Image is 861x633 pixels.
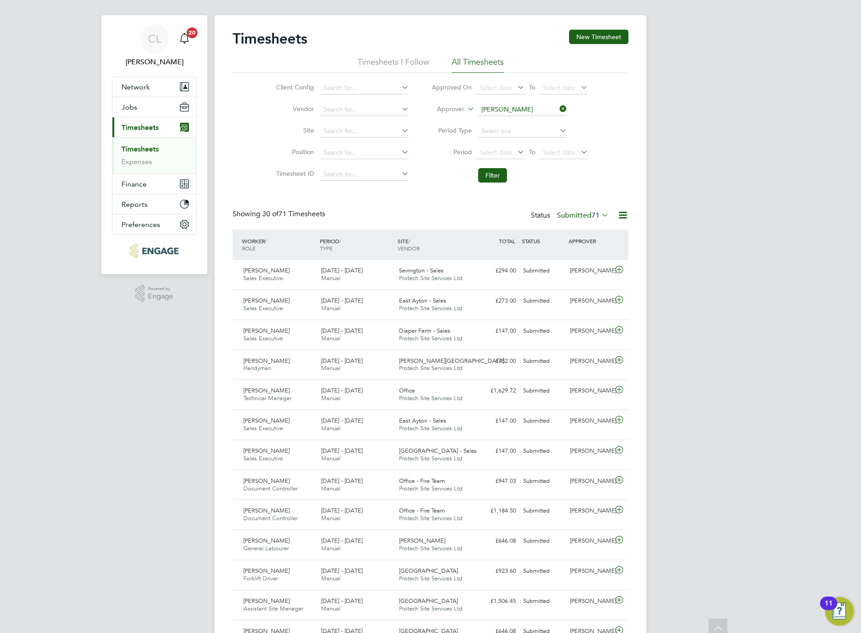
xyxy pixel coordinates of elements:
span: To [526,81,538,93]
span: 71 [592,211,600,220]
div: [PERSON_NAME] [566,474,613,489]
span: Sales Executive [243,304,283,312]
div: Showing [233,210,327,219]
a: Powered byEngage [135,285,174,302]
input: Search for... [478,103,567,116]
div: Submitted [520,294,566,308]
span: Select date [543,84,575,92]
span: Manual [321,364,341,372]
span: TOTAL [499,237,515,245]
li: Timesheets I Follow [358,57,429,73]
span: [PERSON_NAME] [243,357,290,365]
span: Manual [321,455,341,462]
span: Jobs [121,103,137,111]
div: Submitted [520,564,566,579]
div: [PERSON_NAME] [566,294,613,308]
a: Timesheets [121,145,159,153]
input: Search for... [320,168,409,181]
button: Jobs [112,97,196,117]
span: Protech Site Services Ltd [399,455,462,462]
span: [DATE] - [DATE] [321,447,363,455]
span: [PERSON_NAME] [243,297,290,304]
img: protechltd-logo-retina.png [130,244,178,258]
span: 71 Timesheets [262,210,325,218]
label: Period Type [431,126,472,134]
span: Protech Site Services Ltd [399,274,462,282]
div: WORKER [240,233,318,256]
label: Vendor [274,105,314,113]
button: Network [112,77,196,97]
span: Manual [321,514,341,522]
span: 30 of [262,210,278,218]
div: Submitted [520,444,566,459]
div: 11 [825,603,833,615]
span: Finance [121,180,147,188]
input: Search for... [320,147,409,159]
div: Submitted [520,324,566,339]
span: Protech Site Services Ltd [399,544,462,552]
span: / [339,237,341,245]
span: [PERSON_NAME] [243,477,290,485]
div: Timesheets [112,137,196,174]
input: Search for... [320,82,409,94]
button: Filter [478,168,507,183]
span: Document Controller [243,514,298,522]
div: £147.00 [473,444,520,459]
div: APPROVER [566,233,613,249]
span: Protech Site Services Ltd [399,394,462,402]
div: PERIOD [318,233,395,256]
a: CL[PERSON_NAME] [112,24,197,67]
div: £147.00 [473,324,520,339]
div: [PERSON_NAME] [566,414,613,428]
label: Submitted [557,211,609,220]
button: Preferences [112,214,196,234]
button: New Timesheet [569,30,628,44]
span: Manual [321,544,341,552]
label: Approved On [431,83,472,91]
div: Submitted [520,534,566,548]
span: [GEOGRAPHIC_DATA] - Sales [399,447,477,455]
div: £752.00 [473,354,520,369]
span: Manual [321,394,341,402]
button: Reports [112,194,196,214]
span: Protech Site Services Ltd [399,575,462,582]
div: [PERSON_NAME] [566,594,613,609]
label: Position [274,148,314,156]
span: [PERSON_NAME] [399,537,445,544]
span: / [408,237,410,245]
span: [DATE] - [DATE] [321,417,363,424]
div: £294.00 [473,263,520,278]
div: [PERSON_NAME] [566,564,613,579]
span: Engage [148,293,173,300]
span: Manual [321,605,341,612]
span: Reports [121,200,148,209]
span: CL [148,33,161,45]
div: [PERSON_NAME] [566,534,613,548]
span: Sales Executive [243,455,283,462]
span: [GEOGRAPHIC_DATA] [399,597,458,605]
span: Chloe Lyons [112,57,197,67]
span: [DATE] - [DATE] [321,327,363,334]
span: [DATE] - [DATE] [321,297,363,304]
span: Protech Site Services Ltd [399,485,462,492]
span: [DATE] - [DATE] [321,477,363,485]
input: Search for... [320,103,409,116]
span: Office [399,387,415,394]
span: Sales Executive [243,334,283,342]
span: Handyman [243,364,271,372]
span: [PERSON_NAME] [243,597,290,605]
span: Timesheets [121,123,159,132]
div: £923.60 [473,564,520,579]
span: Sales Executive [243,424,283,432]
span: Office - Fire Team [399,507,445,514]
div: £947.03 [473,474,520,489]
span: TYPE [320,245,332,252]
span: Diaper Farm - Sales [399,327,450,334]
span: Preferences [121,220,160,229]
span: [DATE] - [DATE] [321,567,363,575]
label: Timesheet ID [274,169,314,178]
div: Submitted [520,263,566,278]
span: [PERSON_NAME] [243,567,290,575]
span: / [265,237,267,245]
div: £273.00 [473,294,520,308]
